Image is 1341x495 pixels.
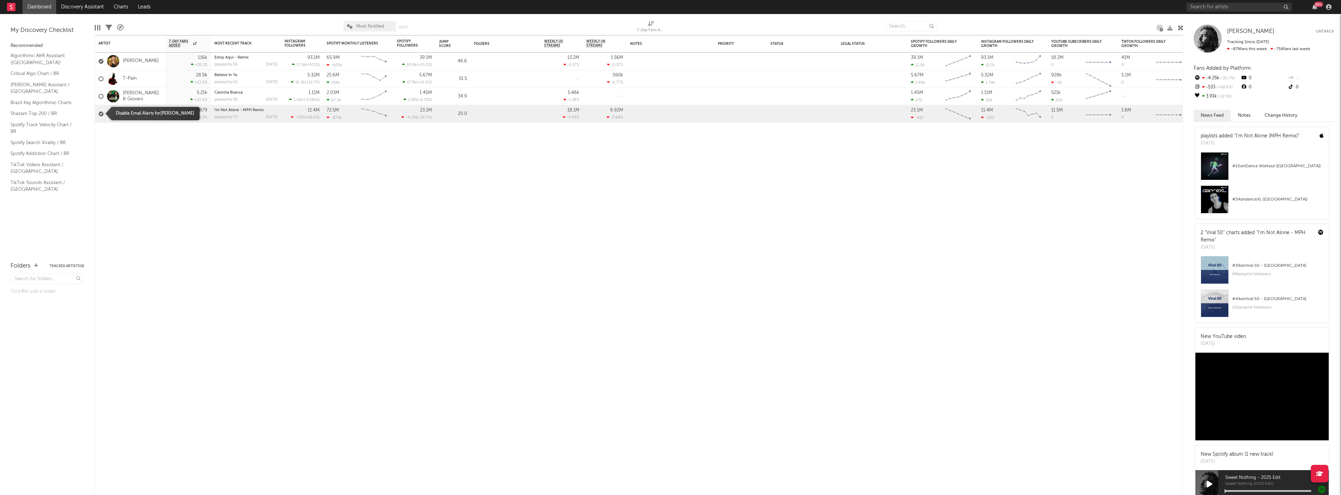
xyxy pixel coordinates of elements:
[307,63,319,67] span: +471 %
[1227,28,1274,34] span: [PERSON_NAME]
[439,75,467,83] div: 51.5
[214,91,243,95] a: Casinha Branca
[981,55,993,60] div: 93.1M
[420,55,432,60] div: 39.1M
[1121,116,1124,120] div: 0
[1194,74,1240,83] div: -4.25k
[11,139,77,147] a: Spotify Search Virality / BR
[197,108,207,113] div: -879
[406,116,418,120] span: -4.25k
[295,81,305,84] span: 10.3k
[1240,83,1287,92] div: 0
[1201,340,1246,347] div: [DATE]
[770,42,816,46] div: Status
[327,41,379,46] div: Spotify Monthly Listeners
[1232,270,1323,278] div: 69k playlist followers
[307,55,320,60] div: 93.1M
[407,81,416,84] span: 17.9k
[568,90,579,95] div: 5.46k
[1201,133,1299,140] div: playlists added
[841,42,886,46] div: Legal Status
[214,98,238,102] div: popularity: 38
[296,63,306,67] span: 17.5k
[1234,134,1299,138] a: "I'm Not Alone (MPH Remix)"
[1312,4,1317,10] button: 99+
[1083,88,1114,105] svg: Chart title
[942,53,974,70] svg: Chart title
[439,92,467,101] div: 34.9
[307,73,320,77] div: 5.32M
[439,40,456,48] div: Jump Score
[190,97,207,102] div: +22.6 %
[289,97,320,102] div: ( )
[607,62,623,67] div: -0.37 %
[214,80,238,84] div: popularity: 42
[95,18,100,38] div: Edit Columns
[981,98,992,102] div: 234
[169,39,191,48] span: 7-Day Fans Added
[191,80,207,84] div: +13.4 %
[11,287,84,296] div: Click to add a folder.
[285,39,309,48] div: Instagram Followers
[214,115,237,119] div: popularity: 73
[1195,289,1329,323] a: #44onViral 50 - [GEOGRAPHIC_DATA]20kplaylist followers
[327,55,340,60] div: 65.9M
[637,26,665,35] div: 7-Day Fans Added (7-Day Fans Added)
[1194,66,1251,71] span: Fans Added by Platform
[327,98,341,102] div: 67.5k
[327,73,339,77] div: 25.6M
[399,25,408,29] button: Save
[544,39,569,48] span: Weekly US Streams
[981,73,993,77] div: 5.32M
[214,73,237,77] a: Believe In Ya
[192,115,207,120] div: -16.3 %
[1232,262,1323,270] div: # 39 on Viral 50 - [GEOGRAPHIC_DATA]
[1083,70,1114,88] svg: Chart title
[1240,74,1287,83] div: 0
[419,98,431,102] span: -8.73 %
[191,62,207,67] div: +35.1 %
[418,81,431,84] span: +14.6 %
[214,63,238,67] div: popularity: 50
[123,76,137,82] a: T-Pain
[1314,2,1323,7] div: 99 +
[1257,110,1305,121] button: Change History
[1187,3,1292,12] input: Search for artists
[1232,295,1323,303] div: # 44 on Viral 50 - [GEOGRAPHIC_DATA]
[1153,105,1185,123] svg: Chart title
[214,56,278,60] div: Estoy Aquí - Remix
[266,63,278,67] div: [DATE]
[123,90,162,102] a: [PERSON_NAME] & Giovani
[439,110,467,118] div: 20.0
[11,99,77,107] a: Brazil Key Algorithmic Charts
[942,88,974,105] svg: Chart title
[214,108,264,112] a: I'm Not Alone - MPH Remix
[11,274,84,284] input: Search for folders...
[358,88,390,105] svg: Chart title
[214,41,267,46] div: Most Recent Track
[610,108,623,113] div: 6.92M
[563,115,579,120] div: -4.95 %
[1083,105,1114,123] svg: Chart title
[214,91,278,95] div: Casinha Branca
[613,73,623,77] div: 590k
[637,18,665,38] div: 7-Day Fans Added (7-Day Fans Added)
[1195,152,1329,185] a: #10onDance Workout ([GEOGRAPHIC_DATA])
[99,41,151,46] div: Artist
[106,18,112,38] div: Filters
[885,21,938,32] input: Search...
[1225,482,1329,486] span: Sweet Nothing (2025 Edit)
[1232,162,1323,170] div: # 10 on Dance Workout ([GEOGRAPHIC_DATA])
[291,80,320,84] div: ( )
[403,97,432,102] div: ( )
[1051,116,1054,120] div: 0
[402,62,432,67] div: ( )
[1201,230,1306,243] a: "I'm Not Alone - MPH Remix"
[474,42,527,46] div: Folders
[1121,108,1131,113] div: 1.6M
[611,55,623,60] div: 1.56M
[1013,105,1044,123] svg: Chart title
[942,70,974,88] svg: Chart title
[718,42,746,46] div: Priority
[1051,40,1104,48] div: YouTube Subscribers Daily Growth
